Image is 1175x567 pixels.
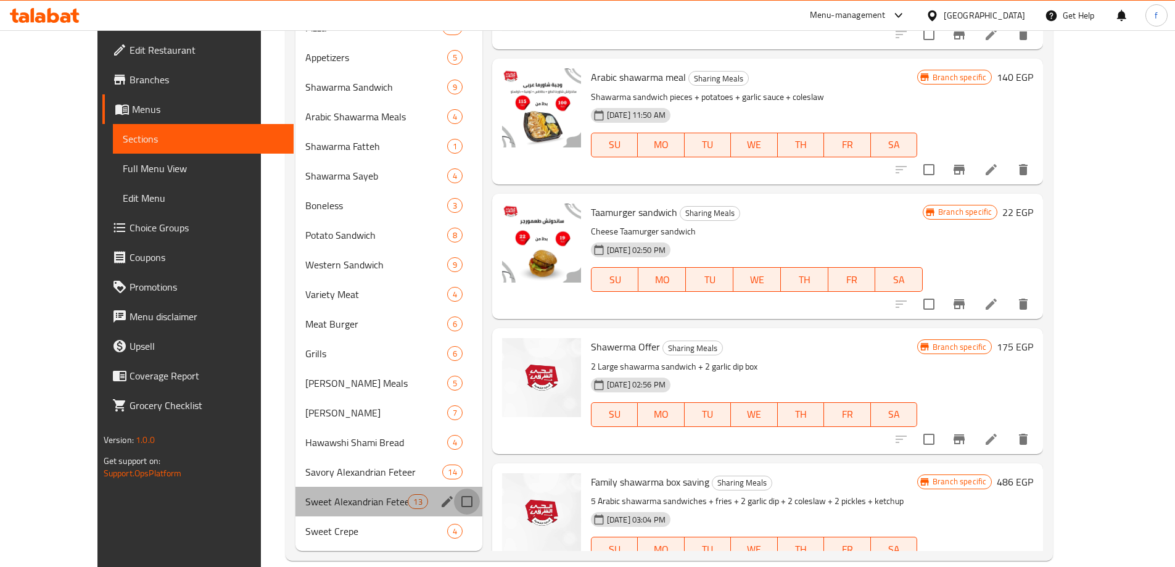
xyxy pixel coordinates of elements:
[944,9,1025,22] div: [GEOGRAPHIC_DATA]
[295,161,482,191] div: Shawarma Sayeb4
[786,271,823,289] span: TH
[102,213,294,242] a: Choice Groups
[502,204,581,283] img: Taamurger sandwich
[691,271,728,289] span: TU
[447,50,463,65] div: items
[305,317,447,331] span: Meat Burger
[295,102,482,131] div: Arabic Shawarma Meals4
[102,302,294,331] a: Menu disclaimer
[829,540,865,558] span: FR
[305,346,447,361] span: Grills
[984,27,999,42] a: Edit menu item
[305,257,447,272] span: Western Sandwich
[305,494,408,509] span: Sweet Alexandrian Feteer
[591,133,638,157] button: SU
[602,109,670,121] span: [DATE] 11:50 AM
[944,155,974,184] button: Branch-specific-item
[305,465,443,479] span: Savory Alexandrian Feteer
[602,514,670,526] span: [DATE] 03:04 PM
[130,279,284,294] span: Promotions
[829,405,865,423] span: FR
[447,198,463,213] div: items
[810,8,886,23] div: Menu-management
[113,183,294,213] a: Edit Menu
[778,402,824,427] button: TH
[928,341,991,353] span: Branch specific
[997,68,1033,86] h6: 140 EGP
[130,220,284,235] span: Choice Groups
[502,68,581,147] img: Arabic shawarma meal
[102,65,294,94] a: Branches
[591,473,709,491] span: Family shawarma box saving
[438,492,456,511] button: edit
[448,407,462,419] span: 7
[305,524,447,539] div: Sweet Crepe
[447,80,463,94] div: items
[295,131,482,161] div: Shawarma Fatteh1
[591,267,639,292] button: SU
[984,162,999,177] a: Edit menu item
[731,402,777,427] button: WE
[591,359,917,375] p: 2 Large shawarma sandwich + 2 garlic dip box
[104,432,134,448] span: Version:
[447,346,463,361] div: items
[123,191,284,205] span: Edit Menu
[731,537,777,561] button: WE
[596,405,633,423] span: SU
[690,136,726,154] span: TU
[295,72,482,102] div: Shawarma Sandwich9
[443,466,461,478] span: 14
[295,428,482,457] div: Hawawshi Shami Bread4
[447,405,463,420] div: items
[680,206,740,221] div: Sharing Meals
[130,309,284,324] span: Menu disclaimer
[1002,204,1033,221] h6: 22 EGP
[448,170,462,182] span: 4
[916,157,942,183] span: Select to update
[448,200,462,212] span: 3
[596,136,633,154] span: SU
[305,376,447,391] div: Alhay Alsharqy Meals
[295,191,482,220] div: Boneless3
[447,139,463,154] div: items
[102,94,294,124] a: Menus
[916,22,942,48] span: Select to update
[295,368,482,398] div: [PERSON_NAME] Meals5
[305,405,447,420] div: Alexandrian Hawawshi
[305,228,447,242] span: Potato Sandwich
[136,432,155,448] span: 1.0.0
[295,398,482,428] div: [PERSON_NAME]7
[591,402,638,427] button: SU
[643,405,679,423] span: MO
[102,361,294,391] a: Coverage Report
[102,272,294,302] a: Promotions
[447,257,463,272] div: items
[733,267,781,292] button: WE
[448,289,462,300] span: 4
[448,437,462,449] span: 4
[295,220,482,250] div: Potato Sandwich8
[685,133,731,157] button: TU
[447,524,463,539] div: items
[130,339,284,354] span: Upsell
[132,102,284,117] span: Menus
[933,206,997,218] span: Branch specific
[448,141,462,152] span: 1
[448,230,462,241] span: 8
[824,133,870,157] button: FR
[295,279,482,309] div: Variety Meat4
[123,161,284,176] span: Full Menu View
[102,331,294,361] a: Upsell
[591,494,917,509] p: 5 Arabic shawarma sandwiches + fries + 2 garlic dip + 2 coleslaw + 2 pickles + ketchup
[690,405,726,423] span: TU
[305,168,447,183] span: Shawarma Sayeb
[448,318,462,330] span: 6
[448,81,462,93] span: 9
[305,109,447,124] span: Arabic Shawarma Meals
[944,289,974,319] button: Branch-specific-item
[686,267,733,292] button: TU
